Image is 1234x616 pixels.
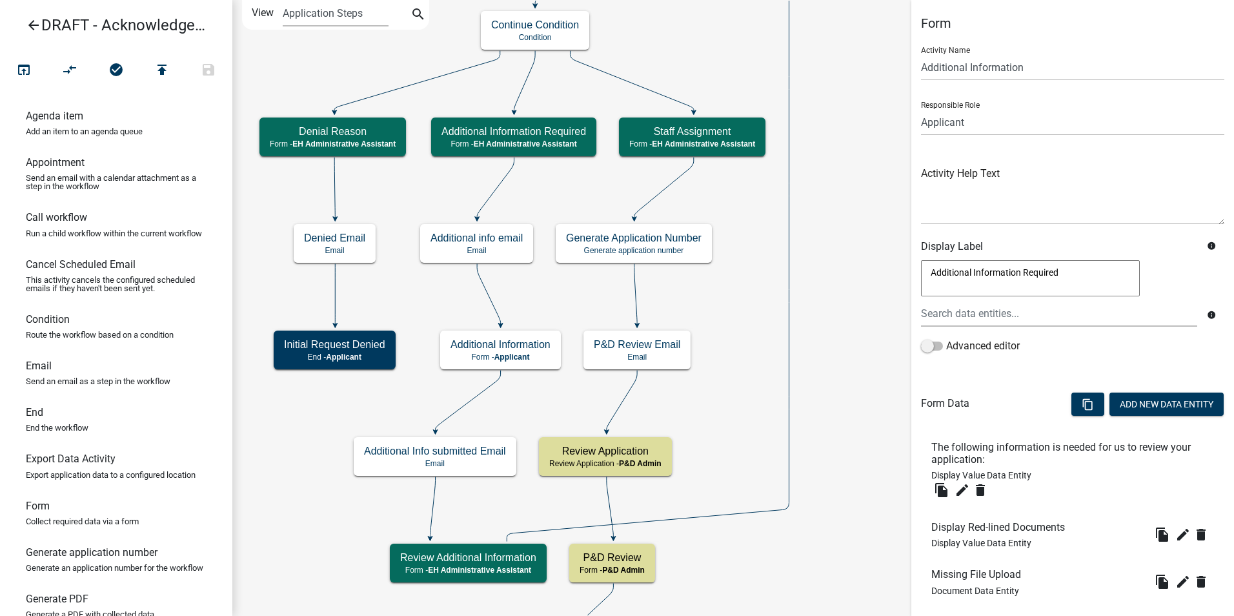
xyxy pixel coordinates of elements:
h6: Export Data Activity [26,453,116,465]
input: Search data entities... [921,300,1197,327]
button: file_copy [1152,524,1173,545]
h5: Staff Assignment [629,125,755,138]
i: open_in_browser [16,62,32,80]
button: Publish [139,57,185,85]
i: edit [1175,527,1191,542]
button: edit [1173,524,1193,545]
p: End - [284,353,385,362]
button: delete [1193,524,1214,545]
wm-modal-confirm: Delete [973,480,993,500]
p: Send an email with a calendar attachment as a step in the workflow [26,174,207,190]
h5: Additional Information Required [441,125,586,138]
h6: Display Label [921,240,1197,252]
h6: Agenda item [26,110,83,122]
button: No problems [93,57,139,85]
span: Applicant [326,353,361,362]
span: P&D Admin [619,459,662,468]
span: EH Administrative Assistant [652,139,755,149]
h6: Generate application number [26,546,157,559]
i: check_circle [108,62,124,80]
p: Form - [580,566,645,575]
p: Add an item to an agenda queue [26,127,143,136]
p: Email [594,353,680,362]
p: Form - [441,139,586,149]
button: content_copy [1071,393,1104,416]
h6: Appointment [26,156,85,169]
h6: Cancel Scheduled Email [26,258,136,271]
p: Run a child workflow within the current workflow [26,229,202,238]
h5: Review Application [549,445,662,457]
i: file_copy [934,482,949,498]
i: delete [973,482,988,498]
p: End the workflow [26,424,88,432]
h6: Call workflow [26,211,87,223]
button: search [408,5,429,26]
i: arrow_back [26,17,41,36]
h6: Generate PDF [26,593,88,605]
h6: Form Data [921,397,969,409]
i: compare_arrows [63,62,78,80]
p: Form - [629,139,755,149]
p: Form - [270,139,396,149]
h6: The following information is needed for us to review your application: [931,441,1214,466]
p: Collect required data via a form [26,517,139,526]
p: Email [304,246,365,255]
h5: P&D Review Email [594,338,680,351]
p: Review Application - [549,459,662,468]
span: EH Administrative Assistant [292,139,396,149]
h6: Form [26,500,50,512]
button: delete [1193,571,1214,592]
h5: Continue Condition [491,19,579,31]
button: file_copy [1152,571,1173,592]
i: save [201,62,216,80]
span: Display Value Data Entity [931,470,1031,480]
span: EH Administrative Assistant [428,566,531,575]
i: info [1207,311,1216,320]
p: Generate an application number for the workflow [26,564,203,572]
p: Export application data to a configured location [26,471,196,479]
button: Test Workflow [1,57,47,85]
h5: Additional info email [430,232,523,244]
p: Route the workflow based on a condition [26,331,174,339]
button: delete [973,480,993,500]
wm-modal-confirm: Delete [1193,571,1214,592]
h6: Missing File Upload [931,568,1026,580]
button: Auto Layout [46,57,93,85]
span: P&D Admin [602,566,645,575]
p: Generate application number [566,246,702,255]
button: edit [952,480,973,500]
h5: Review Additional Information [400,551,536,564]
p: This activity cancels the configured scheduled emails if they haven't been sent yet. [26,276,207,293]
p: Email [430,246,523,255]
p: Form - [450,353,551,362]
i: delete [1193,574,1209,590]
i: file_copy [1155,527,1170,542]
h5: Generate Application Number [566,232,702,244]
i: edit [1175,574,1191,590]
h5: Additional Information [450,338,551,351]
p: Send an email as a step in the workflow [26,377,170,385]
span: EH Administrative Assistant [474,139,577,149]
i: file_copy [1155,574,1170,590]
h5: Initial Request Denied [284,338,385,351]
span: Applicant [494,353,530,362]
button: Add New Data Entity [1109,393,1224,416]
h6: Display Red-lined Documents [931,521,1070,533]
h5: Additional Info submitted Email [364,445,506,457]
h5: Denial Reason [270,125,396,138]
button: edit [1173,571,1193,592]
button: file_copy [931,480,952,500]
span: Document Data Entity [931,586,1019,596]
i: info [1207,241,1216,251]
h5: Form [921,15,1224,31]
h6: Email [26,360,52,372]
p: Condition [491,33,579,42]
p: Email [364,459,506,468]
h5: P&D Review [580,551,645,564]
i: content_copy [1082,398,1094,411]
i: edit [955,482,970,498]
i: search [410,6,426,25]
p: Form - [400,566,536,575]
span: Display Value Data Entity [931,538,1031,548]
label: Advanced editor [921,338,1020,354]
